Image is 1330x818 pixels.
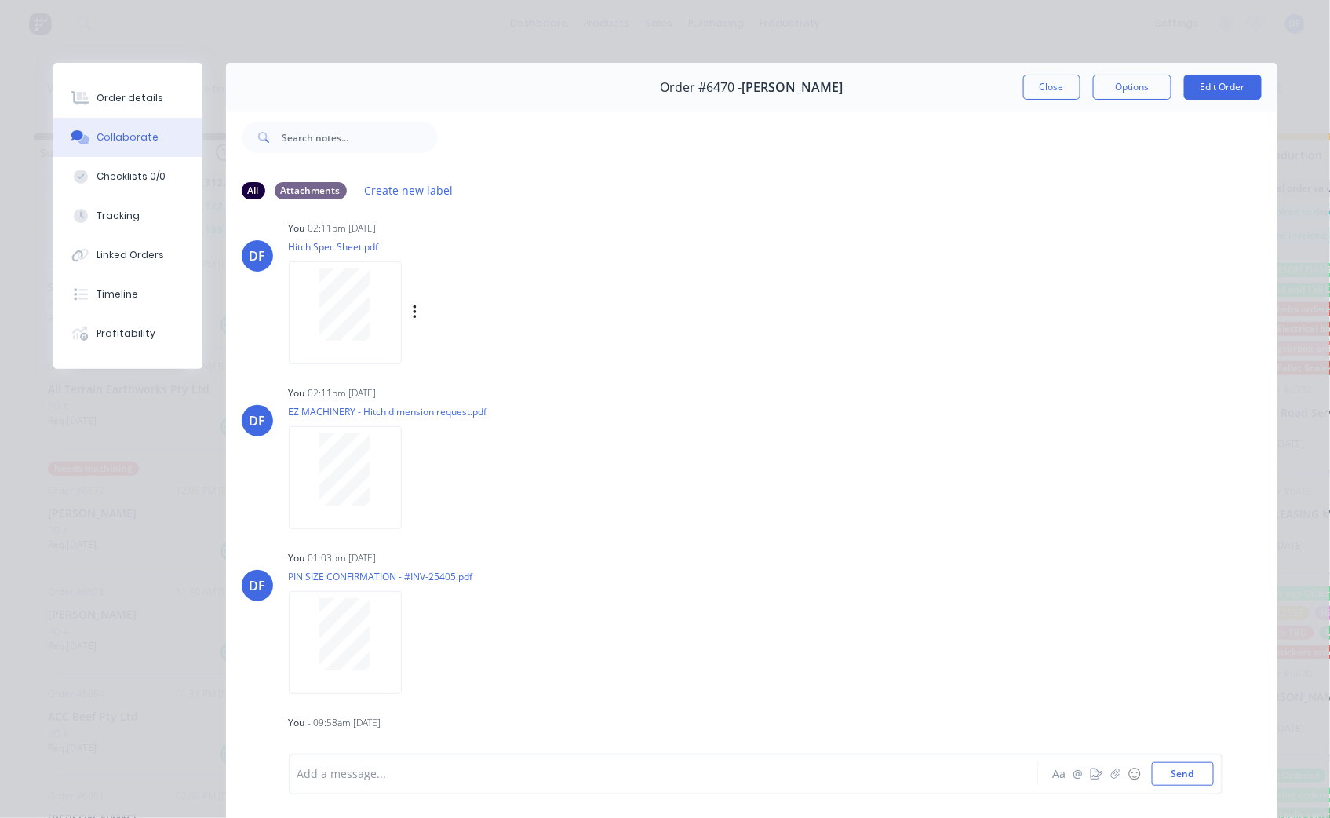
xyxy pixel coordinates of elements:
[289,240,577,254] p: Hitch Spec Sheet.pdf
[308,221,377,236] div: 02:11pm [DATE]
[97,209,140,223] div: Tracking
[97,170,166,184] div: Checklists 0/0
[249,576,265,595] div: DF
[356,180,461,201] button: Create new label
[289,570,473,583] p: PIN SIZE CONFIRMATION - #INV-25405.pdf
[1184,75,1262,100] button: Edit Order
[53,157,202,196] button: Checklists 0/0
[97,248,164,262] div: Linked Orders
[249,246,265,265] div: DF
[308,716,381,730] div: - 09:58am [DATE]
[97,327,155,341] div: Profitability
[1125,765,1144,783] button: ☺
[275,182,347,199] div: Attachments
[53,118,202,157] button: Collaborate
[289,386,305,400] div: You
[97,91,163,105] div: Order details
[1152,762,1214,786] button: Send
[97,130,159,144] div: Collaborate
[742,80,843,95] span: [PERSON_NAME]
[308,386,377,400] div: 02:11pm [DATE]
[282,122,438,153] input: Search notes...
[289,716,305,730] div: You
[660,80,742,95] span: Order #6470 -
[97,287,138,301] div: Timeline
[289,221,305,236] div: You
[53,79,202,118] button: Order details
[1050,765,1069,783] button: Aa
[1069,765,1088,783] button: @
[289,405,487,418] p: EZ MACHINERY - Hitch dimension request.pdf
[53,275,202,314] button: Timeline
[308,551,377,565] div: 01:03pm [DATE]
[242,182,265,199] div: All
[289,551,305,565] div: You
[53,314,202,353] button: Profitability
[249,411,265,430] div: DF
[53,196,202,236] button: Tracking
[1023,75,1080,100] button: Close
[1093,75,1171,100] button: Options
[53,236,202,275] button: Linked Orders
